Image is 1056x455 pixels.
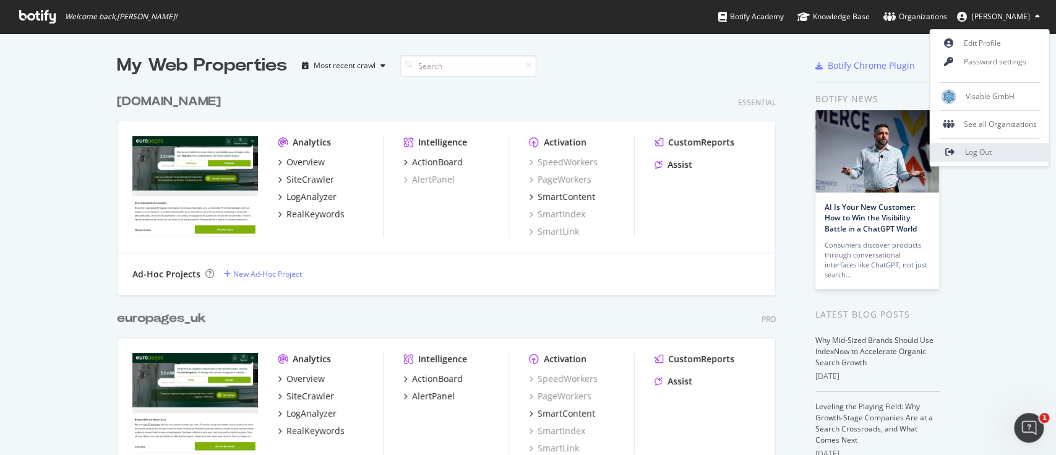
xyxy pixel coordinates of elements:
[529,373,598,385] a: SpeedWorkers
[668,136,734,149] div: CustomReports
[278,173,334,186] a: SiteCrawler
[286,156,325,168] div: Overview
[297,56,390,76] button: Most recent crawl
[538,191,595,203] div: SmartContent
[544,353,586,365] div: Activation
[655,375,692,388] a: Assist
[668,375,692,388] div: Assist
[762,314,776,324] div: Pro
[529,390,591,402] a: PageWorkers
[418,136,467,149] div: Intelligence
[815,371,940,382] div: [DATE]
[668,353,734,365] div: CustomReports
[825,202,917,233] a: AI Is Your New Customer: How to Win the Visibility Battle in a ChatGPT World
[942,89,956,104] img: Visable GmbH
[529,173,591,186] a: PageWorkers
[815,401,933,445] a: Leveling the Playing Field: Why Growth-Stage Companies Are at a Search Crossroads, and What Comes...
[544,136,586,149] div: Activation
[815,335,934,368] a: Why Mid-Sized Brands Should Use IndexNow to Accelerate Organic Search Growth
[883,11,947,23] div: Organizations
[655,158,692,171] a: Assist
[314,62,376,69] div: Most recent crawl
[529,425,585,437] a: SmartIndex
[815,308,940,321] div: Latest Blog Posts
[278,390,334,402] a: SiteCrawler
[412,373,463,385] div: ActionBoard
[825,240,930,280] div: Consumers discover products through conversational interfaces like ChatGPT, not just search…
[403,373,463,385] a: ActionBoard
[718,11,784,23] div: Botify Academy
[278,425,345,437] a: RealKeywords
[930,143,1049,162] a: Log Out
[403,156,463,168] a: ActionBoard
[286,208,345,220] div: RealKeywords
[286,173,334,186] div: SiteCrawler
[403,390,455,402] a: AlertPanel
[117,93,226,111] a: [DOMAIN_NAME]
[738,97,776,108] div: Essential
[815,59,915,72] a: Botify Chrome Plugin
[278,156,325,168] a: Overview
[117,310,206,327] div: europages_uk
[529,225,579,238] a: SmartLink
[418,353,467,365] div: Intelligence
[400,55,536,77] input: Search
[930,34,1049,53] a: Edit Profile
[1014,413,1044,443] iframe: Intercom live chat
[529,191,595,203] a: SmartContent
[286,425,345,437] div: RealKeywords
[655,353,734,365] a: CustomReports
[293,136,331,149] div: Analytics
[815,110,939,193] img: AI Is Your New Customer: How to Win the Visibility Battle in a ChatGPT World
[286,373,325,385] div: Overview
[278,407,337,420] a: LogAnalyzer
[117,310,211,327] a: europages_uk
[412,390,455,402] div: AlertPanel
[947,7,1050,27] button: [PERSON_NAME]
[65,12,177,22] span: Welcome back, [PERSON_NAME] !
[278,373,325,385] a: Overview
[930,53,1049,71] a: Password settings
[132,136,258,236] img: europages.es
[132,268,200,280] div: Ad-Hoc Projects
[966,92,1015,102] span: Visable GmbH
[930,115,1049,134] div: See all Organizations
[117,53,287,78] div: My Web Properties
[412,156,463,168] div: ActionBoard
[132,353,258,453] img: europages.co.uk
[815,92,940,106] div: Botify news
[965,147,992,158] span: Log Out
[828,59,915,72] div: Botify Chrome Plugin
[529,442,579,454] a: SmartLink
[286,407,337,420] div: LogAnalyzer
[1039,413,1049,423] span: 1
[529,208,585,220] a: SmartIndex
[668,158,692,171] div: Assist
[278,191,337,203] a: LogAnalyzer
[286,191,337,203] div: LogAnalyzer
[293,353,331,365] div: Analytics
[529,407,595,420] a: SmartContent
[797,11,870,23] div: Knowledge Base
[233,269,302,279] div: New Ad-Hoc Project
[538,407,595,420] div: SmartContent
[655,136,734,149] a: CustomReports
[529,156,598,168] a: SpeedWorkers
[286,390,334,402] div: SiteCrawler
[117,93,221,111] div: [DOMAIN_NAME]
[278,208,345,220] a: RealKeywords
[403,173,455,186] a: AlertPanel
[224,269,302,279] a: New Ad-Hoc Project
[972,11,1030,22] span: Tope Longe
